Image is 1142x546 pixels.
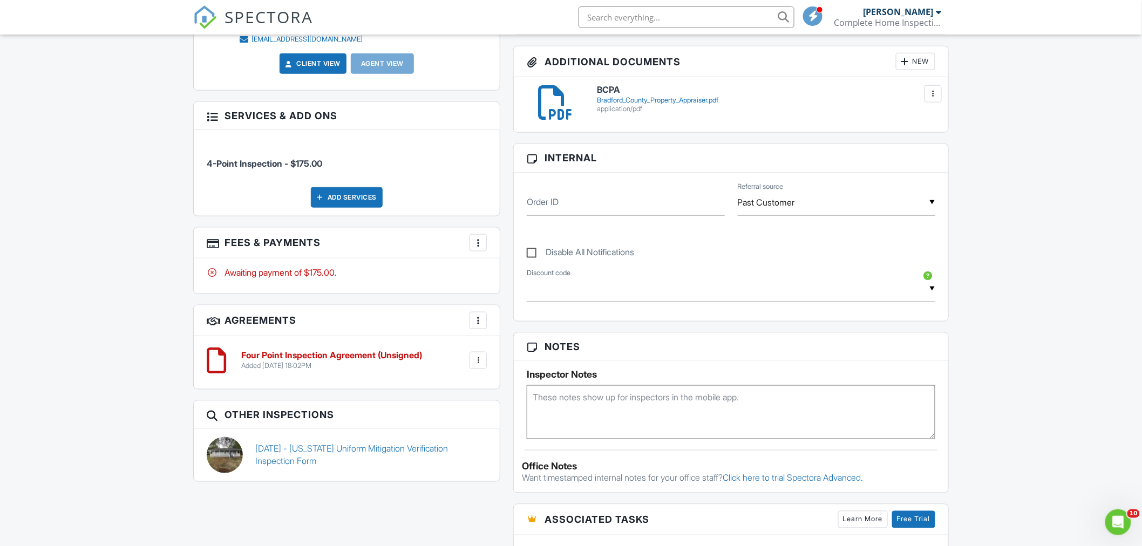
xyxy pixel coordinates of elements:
h3: Internal [514,144,948,172]
h6: Four Point Inspection Agreement (Unsigned) [241,351,422,360]
span: SPECTORA [225,5,313,28]
span: Associated Tasks [545,513,649,527]
a: SPECTORA [193,15,313,37]
h3: Services & Add ons [194,102,500,130]
img: The Best Home Inspection Software - Spectora [193,5,217,29]
a: BCPA Bradford_County_Property_Appraiser.pdf application/pdf [597,85,935,113]
div: [PERSON_NAME] [864,6,934,17]
label: Order ID [527,196,559,208]
input: Search everything... [579,6,794,28]
div: New [896,53,935,70]
a: Learn More [838,511,888,528]
h3: Fees & Payments [194,228,500,258]
span: 10 [1127,509,1140,518]
a: Four Point Inspection Agreement (Unsigned) Added [DATE] 18:02PM [241,351,422,370]
div: Awaiting payment of $175.00. [207,267,487,278]
a: Click here to trial Spectora Advanced. [723,473,863,483]
p: Want timestamped internal notes for your office staff? [522,472,940,484]
label: Discount code [527,268,570,278]
div: Add Services [311,187,383,208]
a: Client View [283,58,341,69]
h3: Agreements [194,305,500,336]
span: 4-Point Inspection - $175.00 [207,158,322,169]
a: [DATE] - [US_STATE] Uniform Mitigation Verification Inspection Form [256,443,487,467]
h3: Other Inspections [194,401,500,429]
h6: BCPA [597,85,935,95]
h5: Inspector Notes [527,369,935,380]
div: Bradford_County_Property_Appraiser.pdf [597,96,935,105]
div: application/pdf [597,105,935,113]
a: Free Trial [892,511,935,528]
label: Referral source [738,182,784,192]
label: Disable All Notifications [527,247,634,261]
div: Complete Home Inspections Plus [834,17,942,28]
div: Added [DATE] 18:02PM [241,361,422,370]
h3: Notes [514,333,948,361]
h3: Additional Documents [514,46,948,77]
li: Service: 4-Point Inspection [207,138,487,178]
iframe: Intercom live chat [1105,509,1131,535]
div: Office Notes [522,461,940,472]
